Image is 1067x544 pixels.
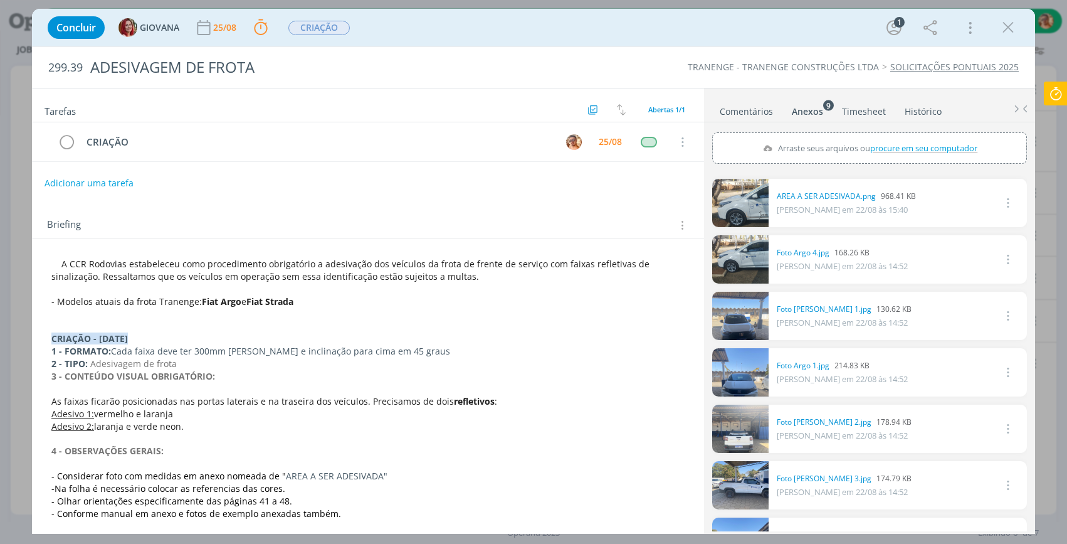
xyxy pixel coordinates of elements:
[719,100,774,118] a: Comentários
[566,134,582,150] img: V
[140,23,179,32] span: GIOVANA
[777,430,908,441] span: [PERSON_NAME] em 22/08 às 14:52
[32,9,1035,534] div: dialog
[51,470,286,482] span: - Considerar foto com medidas em anexo nomeada de "
[777,473,871,484] a: Foto [PERSON_NAME] 3.jpg
[51,358,88,370] strong: 2 - TIPO:
[617,104,626,115] img: arrow-down-up.svg
[757,140,981,156] label: Arraste seus arquivos ou
[48,16,105,39] button: Concluir
[51,296,202,307] span: - Modelos atuais da frota Tranenge:
[51,470,685,483] p: AREA A SER ADESIVADA"
[777,360,908,371] div: 214.83 KB
[51,333,128,344] strong: CRIAÇÃO - [DATE]
[51,345,111,357] strong: 1 - FORMATO:
[56,23,96,33] span: Concluir
[241,296,246,307] span: e
[81,134,554,150] div: CRIAÇÃO
[234,495,292,507] span: ginas 41 a 48.
[777,417,912,428] div: 178.94 KB
[777,360,829,371] a: Foto Argo 1.jpg
[51,508,341,520] span: - Conforme manual em anexo e fotos de exemplo anexadas também.
[599,137,622,146] div: 25/08
[51,483,55,494] span: -
[45,102,76,117] span: Tarefas
[51,395,454,407] span: As faixas ficarão posicionadas nas portas laterais e na traseira dos veículos. Precisamos de dois
[792,105,823,118] div: Anexos
[94,420,184,432] span: laranja e verde neon.
[777,417,871,428] a: Foto [PERSON_NAME] 2.jpg
[48,61,83,75] span: 299.39
[288,21,350,35] span: CRIAÇÃO
[777,530,908,541] div: 260.02 KB
[246,296,293,307] strong: Fiat Strada
[688,61,879,73] a: TRANENGE - TRANENGE CONSTRUÇÕES LTDA
[51,495,234,507] span: - Olhar orientações especificamente das pá
[288,20,350,36] button: CRIAÇÃO
[51,408,94,420] u: Adesivo 1:
[777,530,829,541] a: Foto Argo 3.jpg
[777,304,912,315] div: 130.62 KB
[777,204,908,215] span: [PERSON_NAME] em 22/08 às 15:40
[870,142,977,154] span: procure em seu computador
[85,52,609,83] div: ADESIVAGEM DE FROTA
[904,100,942,118] a: Histórico
[777,486,908,498] span: [PERSON_NAME] em 22/08 às 14:52
[55,483,285,494] span: Na folha é necessário colocar as referencias das cores.
[777,304,871,315] a: Foto [PERSON_NAME] 1.jpg
[51,258,652,282] span: A CCR Rodovias estabeleceu como procedimento obrigatório a adesivação dos veículos da frota de fr...
[777,473,912,484] div: 174.79 KB
[777,373,908,385] span: [PERSON_NAME] em 22/08 às 14:52
[94,408,173,420] span: vermelho e laranja
[777,247,829,259] a: Foto Argo 4.jpg
[495,395,497,407] span: :
[777,191,916,202] div: 968.41 KB
[213,23,239,32] div: 25/08
[894,17,905,28] div: 1
[884,18,904,38] button: 1
[454,395,495,407] strong: refletivos
[51,445,164,457] strong: 4 - OBSERVAÇÕES GERAIS:
[47,217,81,233] span: Briefing
[44,172,134,195] button: Adicionar uma tarefa
[202,296,241,307] strong: Fiat Argo
[777,260,908,272] span: [PERSON_NAME] em 22/08 às 14:52
[777,247,908,259] div: 168.26 KB
[777,317,908,328] span: [PERSON_NAME] em 22/08 às 14:52
[118,18,179,37] button: GGIOVANA
[823,100,834,110] sup: 9
[841,100,886,118] a: Timesheet
[51,420,94,432] u: Adesivo 2:
[51,345,685,358] p: Cada faixa deve ter 300mm [PERSON_NAME] e inclinação para cima em 45 graus
[648,105,685,114] span: Abertas 1/1
[777,191,876,202] a: AREA A SER ADESIVADA.png
[51,370,215,382] strong: 3 - CONTEÚDO VISUAL OBRIGATÓRIO:
[90,358,177,370] span: Adesivagem de frota
[118,18,137,37] img: G
[564,132,583,151] button: V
